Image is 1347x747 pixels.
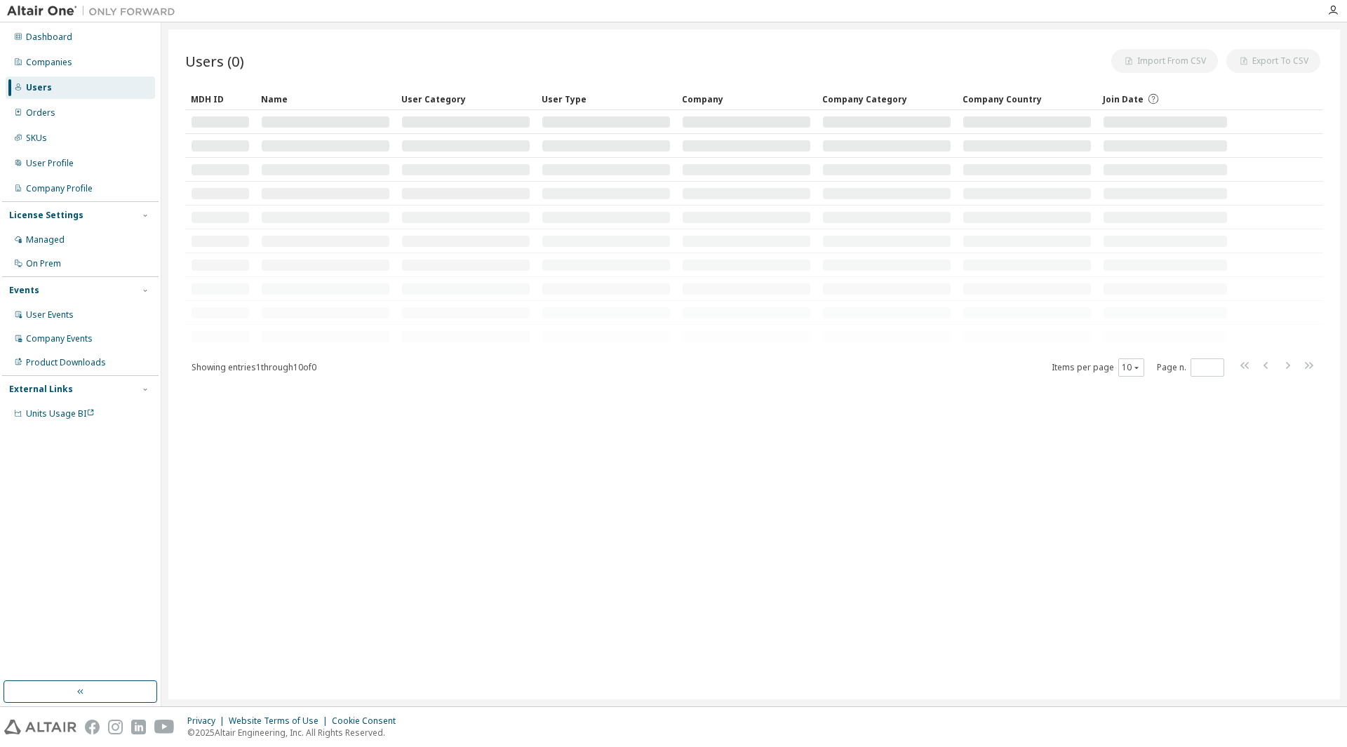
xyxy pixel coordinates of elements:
div: User Profile [26,158,74,169]
button: Import From CSV [1111,49,1218,73]
div: Events [9,285,39,296]
div: User Events [26,309,74,321]
div: Company Profile [26,183,93,194]
svg: Date when the user was first added or directly signed up. If the user was deleted and later re-ad... [1147,93,1160,105]
div: Orders [26,107,55,119]
div: Name [261,88,390,110]
div: User Type [542,88,671,110]
img: linkedin.svg [131,720,146,734]
div: Dashboard [26,32,72,43]
div: SKUs [26,133,47,144]
div: Managed [26,234,65,245]
span: Showing entries 1 through 10 of 0 [192,361,316,373]
div: On Prem [26,258,61,269]
div: Company Events [26,333,93,344]
div: MDH ID [191,88,250,110]
img: youtube.svg [154,720,175,734]
div: User Category [401,88,530,110]
img: facebook.svg [85,720,100,734]
img: Altair One [7,4,182,18]
span: Users (0) [185,51,244,71]
div: Users [26,82,52,93]
div: Companies [26,57,72,68]
div: Company Category [822,88,951,110]
div: External Links [9,384,73,395]
div: Company [682,88,811,110]
span: Items per page [1052,358,1144,377]
button: Export To CSV [1226,49,1320,73]
div: Company Country [963,88,1092,110]
button: 10 [1122,362,1141,373]
p: © 2025 Altair Engineering, Inc. All Rights Reserved. [187,727,404,739]
div: Privacy [187,715,229,727]
span: Join Date [1103,93,1144,105]
span: Units Usage BI [26,408,95,419]
div: Product Downloads [26,357,106,368]
div: Cookie Consent [332,715,404,727]
span: Page n. [1157,358,1224,377]
img: instagram.svg [108,720,123,734]
img: altair_logo.svg [4,720,76,734]
div: Website Terms of Use [229,715,332,727]
div: License Settings [9,210,83,221]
